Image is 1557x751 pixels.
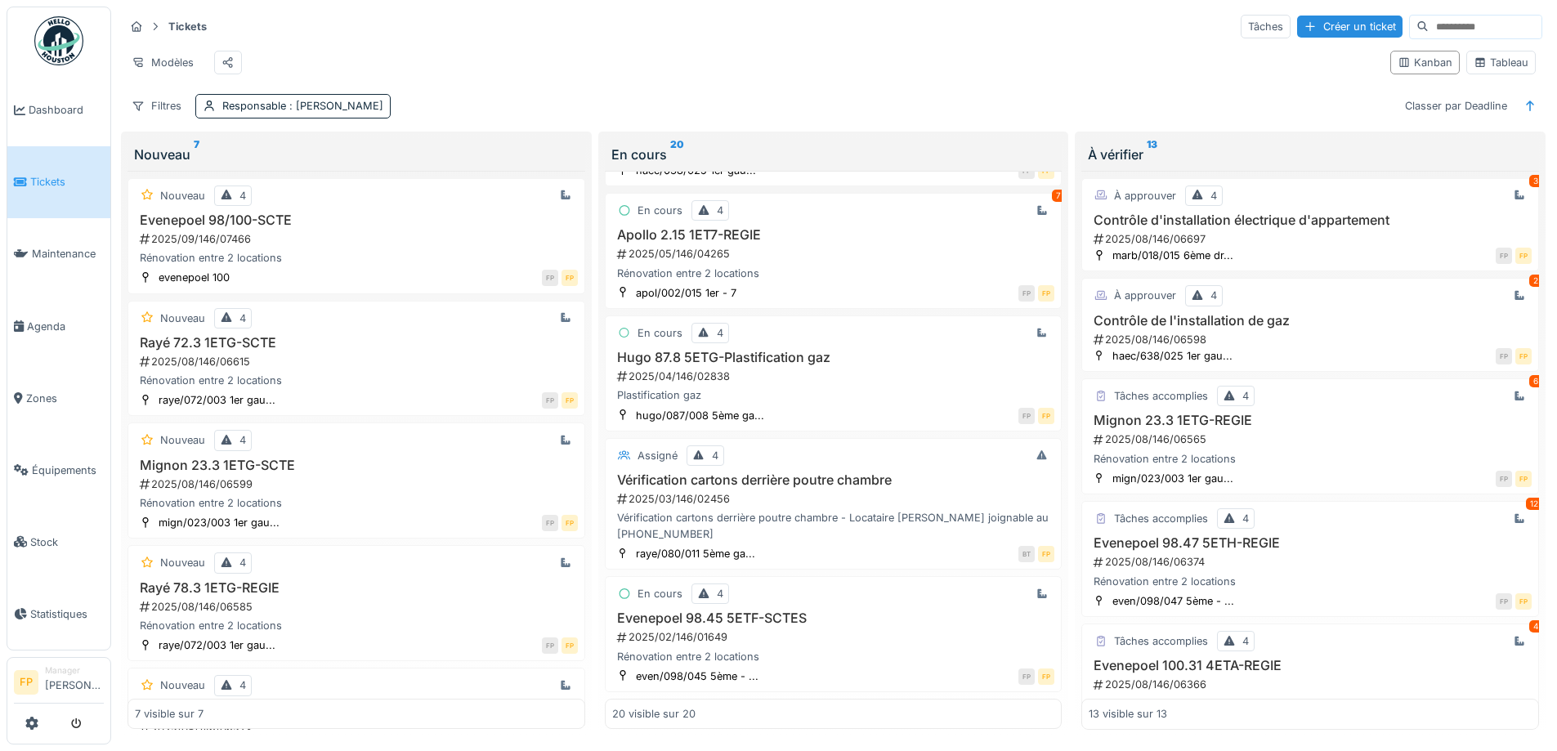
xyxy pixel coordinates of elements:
div: 4 [1210,188,1217,203]
div: Rénovation entre 2 locations [135,618,578,633]
div: 4 [717,203,723,218]
sup: 20 [670,145,684,164]
div: FP [562,637,578,654]
div: FP [1018,285,1035,302]
div: 2025/05/146/04265 [615,246,1055,262]
div: FP [1515,248,1532,264]
div: Nouveau [134,145,579,164]
div: raye/072/003 1er gau... [159,637,275,653]
h3: Contrôle de l'installation de gaz [1089,313,1532,329]
sup: 13 [1147,145,1157,164]
h3: Evenepoel 98.47 5ETH-REGIE [1089,535,1532,551]
div: haec/638/025 1er gau... [1112,348,1233,364]
div: FP [1496,593,1512,610]
div: 13 visible sur 13 [1089,706,1167,722]
div: Tâches accomplies [1114,633,1208,649]
a: Stock [7,506,110,578]
div: FP [562,515,578,531]
div: À approuver [1114,288,1176,303]
div: 4 [1242,511,1249,526]
span: Zones [26,391,104,406]
div: FP [1515,471,1532,487]
a: Équipements [7,434,110,506]
div: FP [542,392,558,409]
span: Équipements [32,463,104,478]
div: 2 [1529,275,1542,287]
div: À approuver [1114,188,1176,203]
div: 6 [1529,375,1542,387]
div: FP [1018,163,1035,179]
div: Classer par Deadline [1398,94,1514,118]
div: Nouveau [160,555,205,570]
div: Nouveau [160,311,205,326]
span: Statistiques [30,606,104,622]
div: FP [1038,285,1054,302]
div: 2025/02/146/01649 [615,629,1055,645]
span: Agenda [27,319,104,334]
span: Tickets [30,174,104,190]
h3: Evenepoel 98/100-SCTE [135,212,578,228]
div: Créer un ticket [1297,16,1403,38]
div: FP [542,515,558,531]
div: even/098/047 5ème - ... [1112,593,1234,609]
div: Rénovation entre 2 locations [1089,574,1532,589]
h3: Evenepoel 100.31 4ETA-REGIE [1089,658,1532,673]
div: evenepoel 100 [159,270,230,285]
div: À vérifier [1088,145,1532,164]
div: FP [1496,248,1512,264]
div: FP [1038,408,1054,424]
div: raye/072/003 1er gau... [159,392,275,408]
div: Tâches accomplies [1114,511,1208,526]
div: hugo/087/008 5ème ga... [636,408,764,423]
div: Tâches [1241,15,1291,38]
div: 2025/08/146/06585 [138,599,578,615]
div: Rénovation entre 2 locations [612,649,1055,664]
div: Tableau [1474,55,1528,70]
div: Rénovation entre 2 locations [135,250,578,266]
div: 4 [717,325,723,341]
div: 2025/08/146/06366 [1092,677,1532,692]
div: 2025/09/146/07466 [138,231,578,247]
div: FP [1018,668,1035,685]
div: Rénovation entre 2 locations [1089,451,1532,467]
div: FP [542,637,558,654]
h3: Mignon 23.3 1ETG-SCTE [135,458,578,473]
div: FP [562,392,578,409]
div: En cours [638,203,682,218]
div: Nouveau [160,432,205,448]
span: : [PERSON_NAME] [286,100,383,112]
a: Dashboard [7,74,110,146]
div: FP [1496,348,1512,364]
div: Plastification gaz [612,387,1055,403]
div: 4 [1242,388,1249,404]
div: Nouveau [160,677,205,693]
div: 4 [712,448,718,463]
div: En cours [638,586,682,601]
div: 4 [239,555,246,570]
span: Stock [30,534,104,550]
div: 2025/08/146/06599 [138,476,578,492]
div: 2025/04/146/02838 [615,369,1055,384]
div: Rénovation entre 2 locations [135,373,578,388]
a: Agenda [7,290,110,362]
sup: 7 [194,145,199,164]
div: Tâches accomplies [1114,388,1208,404]
div: FP [562,270,578,286]
div: 4 [1529,620,1542,633]
div: apol/002/015 1er - 7 [636,285,736,301]
div: En cours [638,325,682,341]
div: even/098/045 5ème - ... [636,668,758,684]
li: [PERSON_NAME] [45,664,104,700]
div: 2025/08/146/06565 [1092,431,1532,447]
div: FP [1515,593,1532,610]
div: Rénovation entre 2 locations [612,266,1055,281]
div: 2025/08/146/06697 [1092,231,1532,247]
div: 4 [239,188,246,203]
div: 20 visible sur 20 [612,706,696,722]
div: Assigné [638,448,678,463]
div: 7 visible sur 7 [135,706,204,722]
div: 4 [239,677,246,693]
a: Tickets [7,146,110,218]
a: Statistiques [7,578,110,650]
a: Maintenance [7,218,110,290]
